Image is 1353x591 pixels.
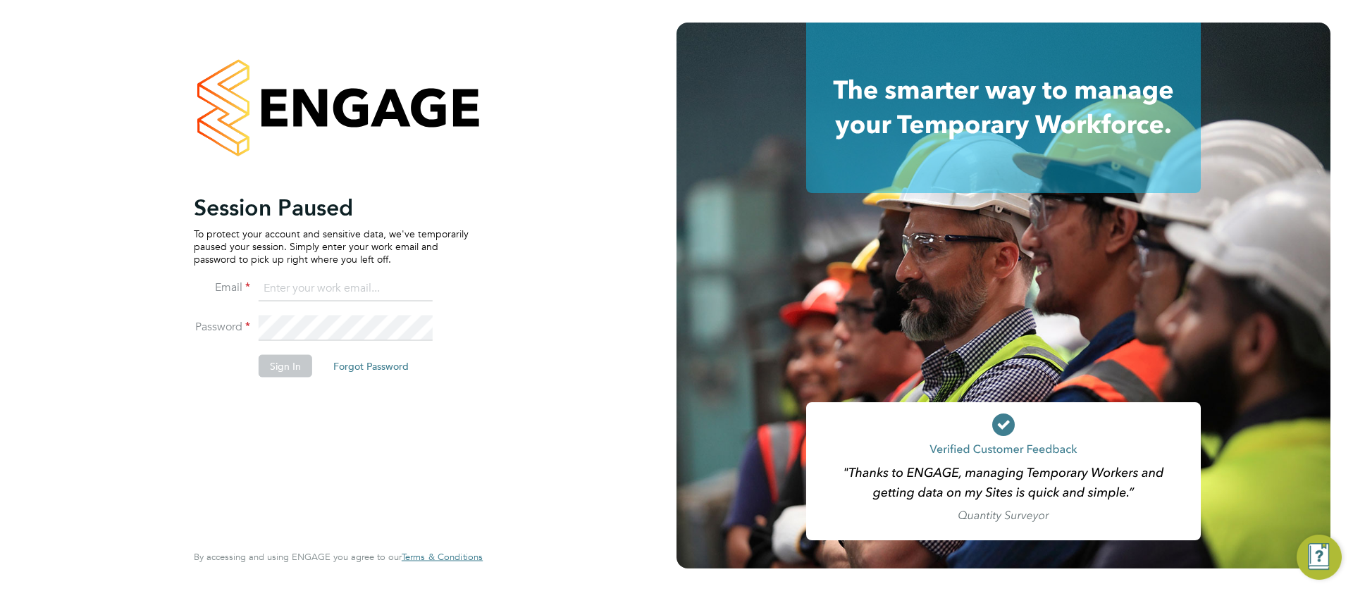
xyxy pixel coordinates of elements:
[1297,535,1342,580] button: Engage Resource Center
[402,552,483,563] a: Terms & Conditions
[259,354,312,377] button: Sign In
[259,276,433,301] input: Enter your work email...
[194,193,469,221] h2: Session Paused
[402,551,483,563] span: Terms & Conditions
[194,280,250,294] label: Email
[322,354,420,377] button: Forgot Password
[194,551,483,563] span: By accessing and using ENGAGE you agree to our
[194,227,469,266] p: To protect your account and sensitive data, we've temporarily paused your session. Simply enter y...
[194,319,250,334] label: Password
